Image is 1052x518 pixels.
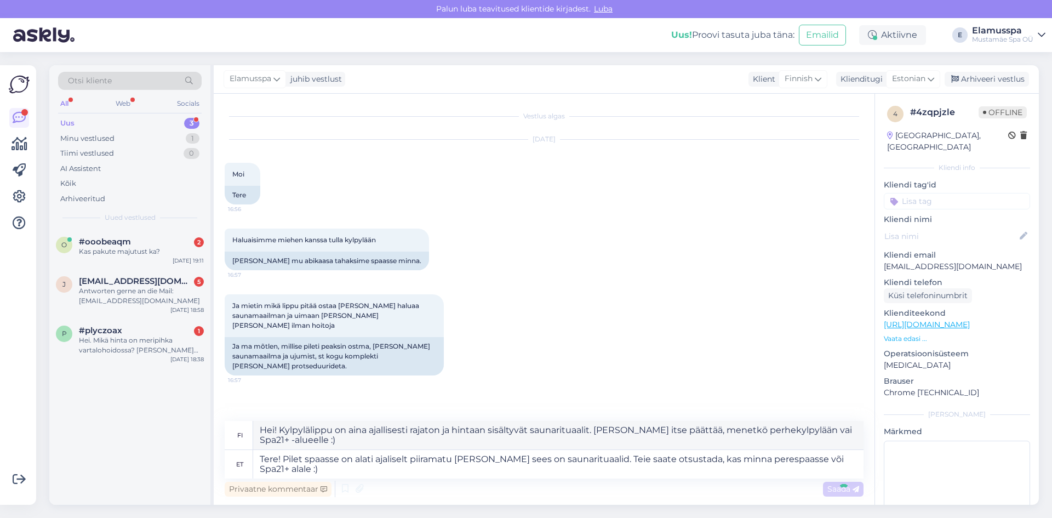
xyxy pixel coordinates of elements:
div: 5 [194,277,204,287]
span: j [62,280,66,288]
div: Arhiveeritud [60,193,105,204]
p: Operatsioonisüsteem [884,348,1030,360]
div: 1 [194,326,204,336]
div: Web [113,96,133,111]
div: [DATE] [225,134,864,144]
span: 16:57 [228,376,269,384]
div: Uus [60,118,75,129]
div: Hei. Mikä hinta on meripihka vartalohoidossa? [PERSON_NAME] aika kauanko kestää [79,335,204,355]
span: 4 [893,110,897,118]
div: Ja ma mõtlen, millise pileti peaksin ostma, [PERSON_NAME] saunamaailma ja ujumist, st kogu komple... [225,337,444,375]
p: Brauser [884,375,1030,387]
p: Märkmed [884,426,1030,437]
span: p [62,329,67,338]
span: Offline [979,106,1027,118]
div: Klienditugi [836,73,883,85]
div: Antworten gerne an die Mail: [EMAIL_ADDRESS][DOMAIN_NAME] [79,286,204,306]
span: Uued vestlused [105,213,156,223]
input: Lisa nimi [884,230,1017,242]
span: o [61,241,67,249]
p: Vaata edasi ... [884,334,1030,344]
div: Küsi telefoninumbrit [884,288,972,303]
div: 1 [186,133,199,144]
span: Moi [232,170,244,178]
div: [DATE] 18:38 [170,355,204,363]
a: ElamusspaMustamäe Spa OÜ [972,26,1045,44]
div: Kliendi info [884,163,1030,173]
div: [PERSON_NAME] mu abikaasa tahaksime spaasse minna. [225,252,429,270]
div: 0 [184,148,199,159]
img: Askly Logo [9,74,30,95]
div: Tiimi vestlused [60,148,114,159]
b: Uus! [671,30,692,40]
div: E [952,27,968,43]
span: 16:57 [228,271,269,279]
span: #ooobeaqm [79,237,131,247]
div: Mustamäe Spa OÜ [972,35,1033,44]
p: Kliendi tag'id [884,179,1030,191]
div: Minu vestlused [60,133,115,144]
input: Lisa tag [884,193,1030,209]
div: Elamusspa [972,26,1033,35]
p: [MEDICAL_DATA] [884,360,1030,371]
span: Elamusspa [230,73,271,85]
button: Emailid [799,25,846,45]
p: Kliendi telefon [884,277,1030,288]
div: Klient [748,73,775,85]
div: AI Assistent [60,163,101,174]
span: Otsi kliente [68,75,112,87]
div: Tere [225,186,260,204]
div: 2 [194,237,204,247]
a: [URL][DOMAIN_NAME] [884,320,970,329]
div: Kas pakute majutust ka? [79,247,204,257]
div: Aktiivne [859,25,926,45]
span: Haluaisimme miehen kanssa tulla kylpylään [232,236,376,244]
div: Proovi tasuta juba täna: [671,29,794,42]
p: Kliendi nimi [884,214,1030,225]
div: # 4zqpjzle [910,106,979,119]
div: [DATE] 19:11 [173,257,204,265]
p: [EMAIL_ADDRESS][DOMAIN_NAME] [884,261,1030,272]
div: [GEOGRAPHIC_DATA], [GEOGRAPHIC_DATA] [887,130,1008,153]
div: Vestlus algas [225,111,864,121]
p: Kliendi email [884,249,1030,261]
div: [PERSON_NAME] [884,409,1030,419]
p: Klienditeekond [884,308,1030,319]
p: Chrome [TECHNICAL_ID] [884,387,1030,399]
span: Ja mietin mikä lippu pitää ostaa [PERSON_NAME] haluaa saunamaailman ja uimaan [PERSON_NAME] [PERS... [232,301,421,329]
span: Finnish [785,73,813,85]
div: Arhiveeri vestlus [945,72,1029,87]
div: [DATE] 18:58 [170,306,204,314]
div: Kõik [60,178,76,189]
span: 16:56 [228,205,269,213]
div: 3 [184,118,199,129]
span: #plyczoax [79,326,122,335]
div: All [58,96,71,111]
span: jonas1280@t-online.de [79,276,193,286]
div: Socials [175,96,202,111]
span: Luba [591,4,616,14]
span: Estonian [892,73,925,85]
div: juhib vestlust [286,73,342,85]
